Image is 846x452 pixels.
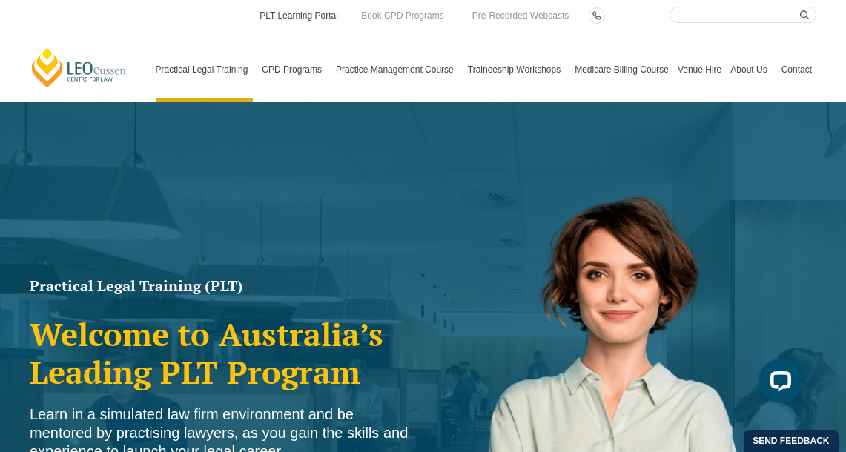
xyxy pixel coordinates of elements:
[30,279,416,293] h1: Practical Legal Training (PLT)
[777,38,816,102] a: Contact
[30,316,416,390] h2: Welcome to Australia’s Leading PLT Program
[331,38,463,102] a: Practice Management Course
[463,38,570,102] a: Traineeship Workshops
[673,38,726,102] a: Venue Hire
[151,38,258,102] a: Practical Legal Training
[726,38,776,102] a: About Us
[469,7,573,24] a: Pre-Recorded Webcasts
[257,38,331,102] a: CPD Programs
[747,353,809,415] iframe: LiveChat chat widget
[30,47,128,89] a: [PERSON_NAME] Centre for Law
[258,7,340,24] a: PLT Learning Portal
[570,38,673,102] a: Medicare Billing Course
[357,7,447,24] a: Book CPD Programs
